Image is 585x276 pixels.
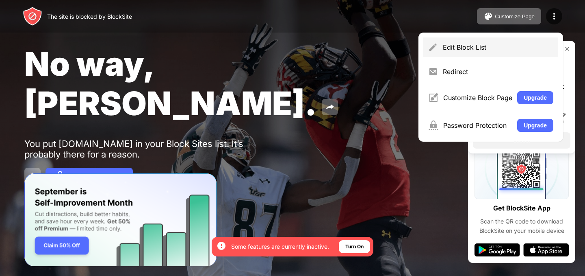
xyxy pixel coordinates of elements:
div: Password Protection [443,121,512,129]
span: No way, [PERSON_NAME]. [24,44,317,123]
img: header-logo.svg [23,7,42,26]
div: Some features are currently inactive. [231,243,329,251]
img: menu-customize.svg [428,93,438,103]
img: rate-us-close.svg [564,46,570,52]
button: Upgrade [517,91,553,104]
div: Redirect [443,68,553,76]
div: Turn On [345,243,364,251]
button: Upgrade [517,119,553,132]
div: Edit Block List [443,43,553,51]
div: Customize Page [495,13,535,20]
img: back.svg [28,171,37,181]
img: share.svg [325,102,335,112]
iframe: Banner [24,173,217,267]
img: menu-icon.svg [549,11,559,21]
img: menu-pencil.svg [428,42,438,52]
img: menu-password.svg [428,120,438,130]
img: google-play.svg [474,243,520,256]
div: The site is blocked by BlockSite [47,13,132,20]
img: error-circle-white.svg [217,241,226,251]
img: password.svg [55,171,65,181]
div: You put [DOMAIN_NAME] in your Block Sites list. It’s probably there for a reason. [24,138,275,160]
button: Password Protection [45,168,133,184]
button: Customize Page [477,8,541,24]
img: app-store.svg [523,243,569,256]
div: Password Protection [67,173,123,179]
img: menu-redirect.svg [428,67,438,77]
div: Customize Block Page [443,94,512,102]
img: pallet.svg [483,11,493,21]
